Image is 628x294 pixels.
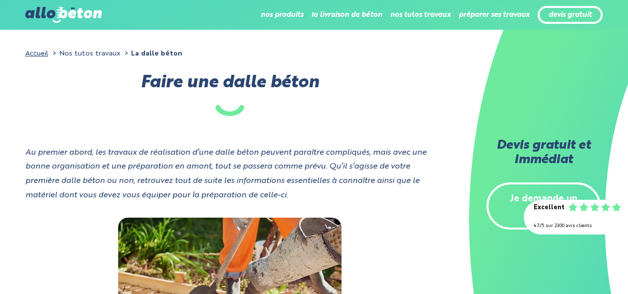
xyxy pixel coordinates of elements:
[122,47,182,61] li: La dalle béton
[390,3,451,27] li: nos tutos travaux
[25,76,434,116] h1: Faire une dalle béton
[25,50,48,57] a: Accueil
[534,219,618,234] div: 4.7/5 sur 2300 avis clients
[25,149,426,199] i: Au premier abord, les travaux de réalisation d’une dalle béton peuvent paraître compliqués, mais ...
[25,7,102,23] img: allobéton
[311,3,382,27] li: la livraison de béton
[459,3,530,27] li: préparer ses travaux
[534,201,564,215] div: Excellent
[261,3,303,27] li: nos produits
[549,11,592,19] a: devis gratuit
[50,47,120,61] li: Nos tutos travaux
[487,139,601,168] h2: Devis gratuit et immédiat
[487,182,601,230] a: Je demande un devis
